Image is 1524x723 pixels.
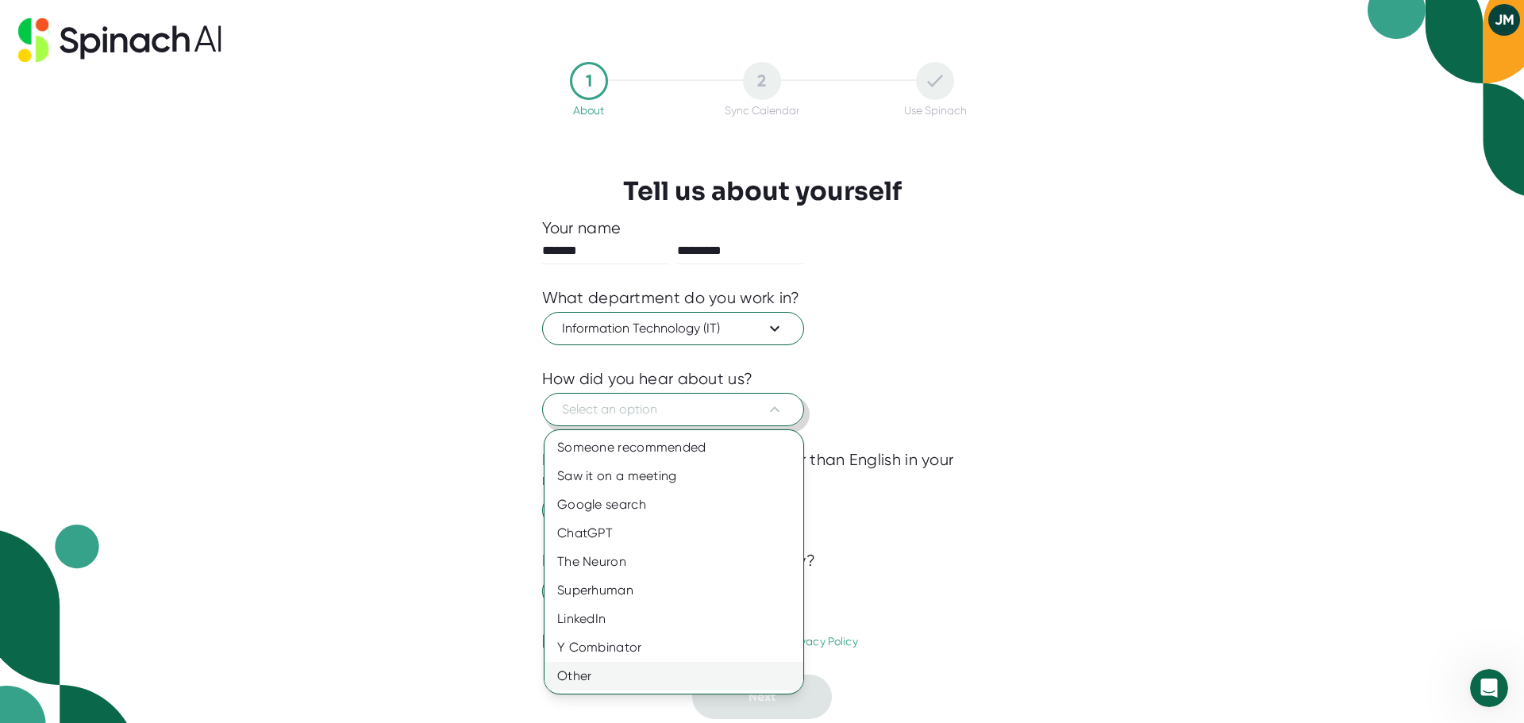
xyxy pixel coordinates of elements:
div: The Neuron [545,548,803,576]
div: Y Combinator [545,633,803,662]
div: Google search [545,490,803,519]
div: Other [545,662,803,690]
div: Saw it on a meeting [545,462,803,490]
div: Someone recommended [545,433,803,462]
div: LinkedIn [545,605,803,633]
div: Superhuman [545,576,803,605]
div: ChatGPT [545,519,803,548]
iframe: Intercom live chat [1470,669,1508,707]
